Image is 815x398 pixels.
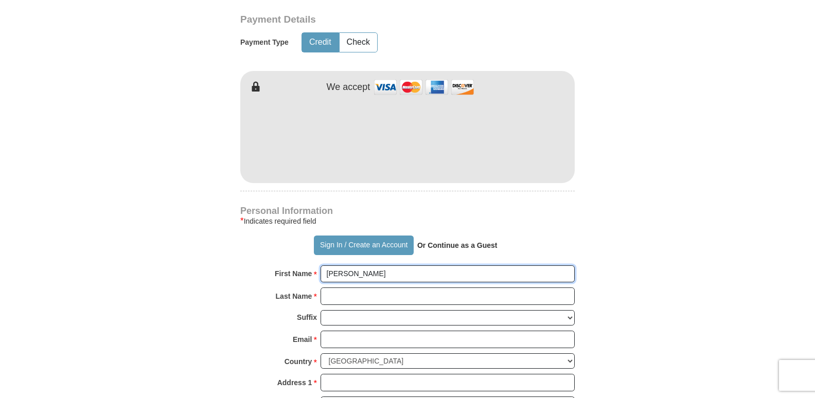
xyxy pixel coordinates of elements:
[240,14,503,26] h3: Payment Details
[314,236,413,255] button: Sign In / Create an Account
[302,33,339,52] button: Credit
[373,76,475,98] img: credit cards accepted
[297,310,317,324] strong: Suffix
[417,241,498,249] strong: Or Continue as a Guest
[240,207,575,215] h4: Personal Information
[240,38,289,47] h5: Payment Type
[275,266,312,281] strong: First Name
[327,82,370,93] h4: We accept
[277,375,312,390] strong: Address 1
[240,215,575,227] div: Indicates required field
[340,33,377,52] button: Check
[285,354,312,369] strong: Country
[276,289,312,303] strong: Last Name
[293,332,312,347] strong: Email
